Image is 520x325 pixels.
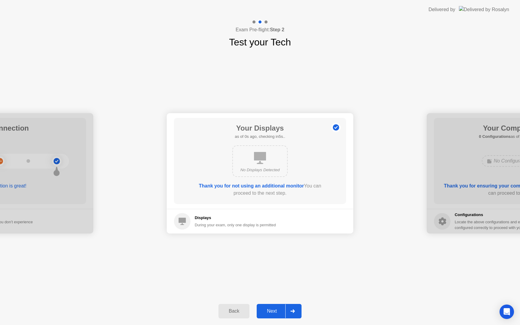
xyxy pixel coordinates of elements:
[236,26,284,33] h4: Exam Pre-flight:
[258,308,285,314] div: Next
[459,6,509,13] img: Delivered by Rosalyn
[199,183,304,188] b: Thank you for not using an additional monitor
[191,182,329,197] div: You can proceed to the next step.
[218,304,249,318] button: Back
[195,215,276,221] h5: Displays
[235,134,285,140] h5: as of 0s ago, checking in5s..
[500,305,514,319] div: Open Intercom Messenger
[257,304,302,318] button: Next
[195,222,276,228] div: During your exam, only one display is permitted
[235,123,285,134] h1: Your Displays
[238,167,282,173] div: No Displays Detected
[229,35,291,49] h1: Test your Tech
[429,6,455,13] div: Delivered by
[220,308,248,314] div: Back
[270,27,284,32] b: Step 2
